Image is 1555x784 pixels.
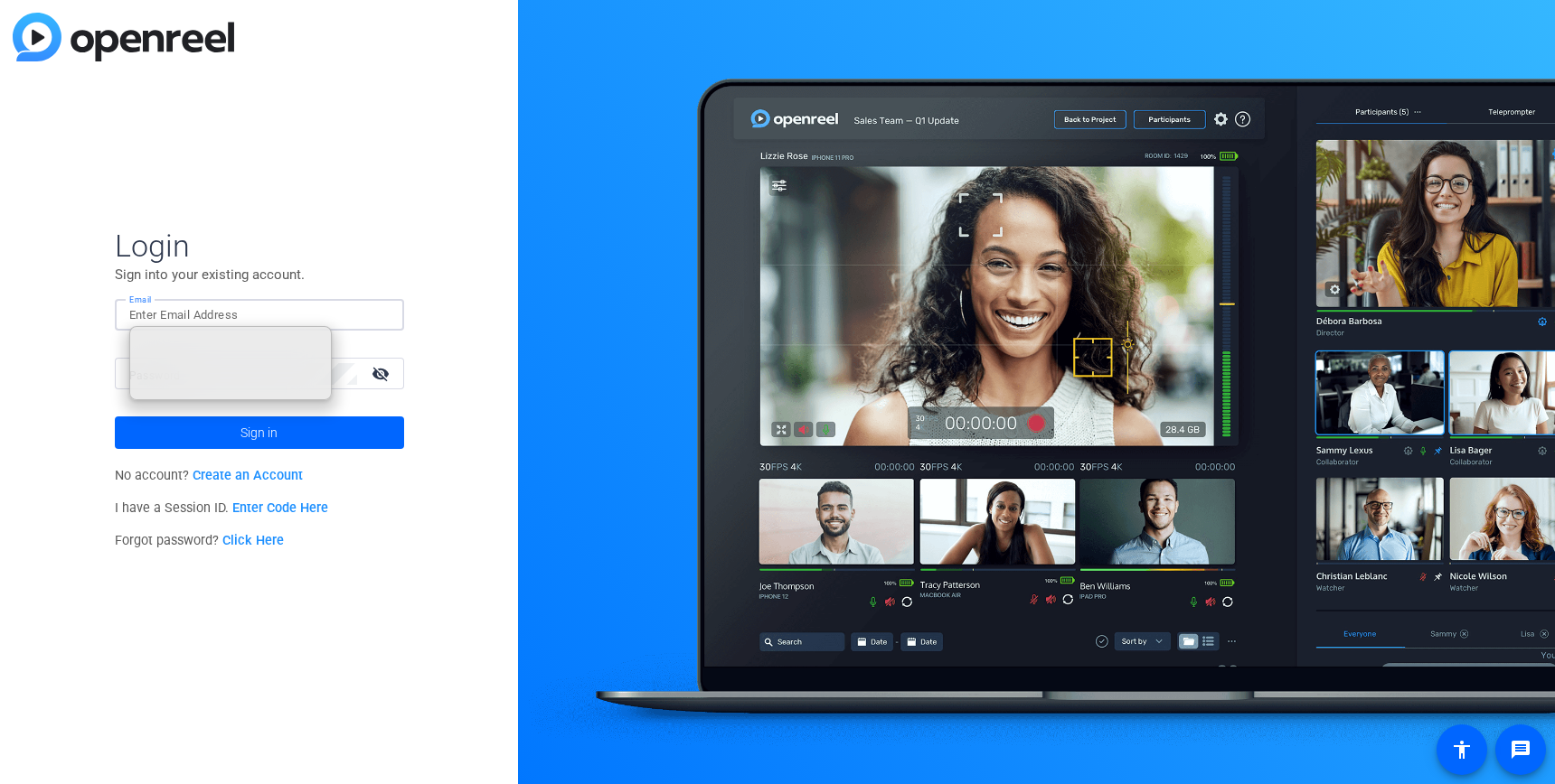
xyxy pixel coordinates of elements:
p: Sign into your existing account. [115,265,404,285]
mat-icon: message [1510,739,1531,761]
a: Create an Account [193,468,303,483]
a: Click Here [222,533,284,548]
span: Login [115,227,404,265]
img: blue-gradient.svg [13,13,234,61]
a: Enter Code Here [232,500,328,516]
button: Sign in [115,416,404,449]
span: Sign in [240,410,278,455]
input: Enter Email Address [129,304,390,326]
span: Forgot password? [115,533,285,548]
mat-icon: visibility_off [361,360,404,387]
span: No account? [115,468,304,483]
mat-label: Email [129,294,152,304]
mat-icon: accessibility [1451,739,1473,761]
span: I have a Session ID. [115,500,329,516]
